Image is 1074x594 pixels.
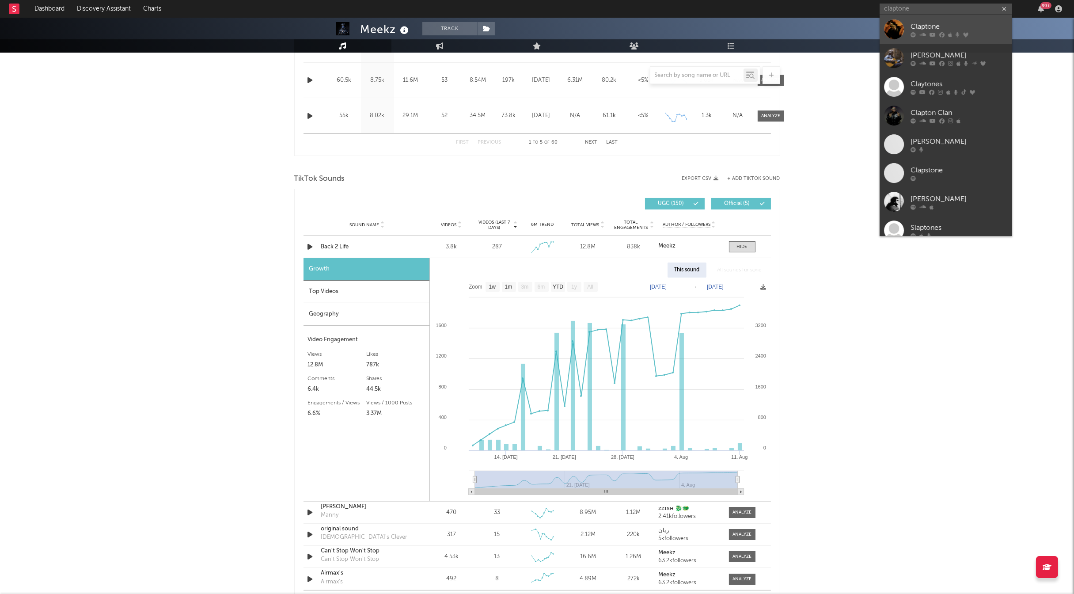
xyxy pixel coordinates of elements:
[755,353,766,358] text: 2400
[366,384,425,395] div: 44.5k
[489,284,496,290] text: 1w
[522,221,563,228] div: 6M Trend
[911,21,1008,32] div: Claptone
[728,176,780,181] button: + Add TikTok Sound
[650,72,744,79] input: Search by song name or URL
[658,572,676,578] strong: Meekz
[911,222,1008,233] div: Slaptones
[711,198,771,209] button: Official(5)
[476,220,512,230] span: Videos (last 7 days)
[658,514,720,520] div: 2.41k followers
[537,284,545,290] text: 6m
[880,15,1012,44] a: Claptone
[441,222,457,228] span: Videos
[658,506,689,511] strong: ᴢᴢɪꜱʜ 🐉🐲
[396,111,425,120] div: 29.1M
[1038,5,1044,12] button: 99+
[496,111,522,120] div: 73.8k
[519,137,568,148] div: 1 5 60
[304,281,429,303] div: Top Videos
[658,528,720,534] a: ریان
[321,569,414,578] a: Airmax's
[465,111,491,120] div: 34.5M
[505,284,512,290] text: 1m
[694,111,720,120] div: 1.3k
[438,384,446,389] text: 800
[880,130,1012,159] a: [PERSON_NAME]
[719,176,780,181] button: + Add TikTok Sound
[495,575,499,583] div: 8
[880,101,1012,130] a: Clapton Clan
[658,243,676,249] strong: Meekz
[658,528,669,533] strong: ریان
[658,572,720,578] a: Meekz
[350,222,380,228] span: Sound Name
[308,408,367,419] div: 6.6%
[711,263,769,278] div: All sounds for song
[431,530,472,539] div: 317
[436,353,446,358] text: 1200
[613,575,654,583] div: 272k
[629,111,658,120] div: <5%
[880,159,1012,187] a: Clapstone
[492,243,502,251] div: 287
[321,578,343,586] div: Airmax's
[658,550,676,556] strong: Meekz
[755,384,766,389] text: 1600
[758,415,766,420] text: 800
[613,552,654,561] div: 1.26M
[321,503,414,511] a: [PERSON_NAME]
[658,506,720,512] a: ᴢᴢɪꜱʜ 🐉🐲
[363,111,392,120] div: 8.02k
[763,445,766,450] text: 0
[717,201,758,206] span: Official ( 5 )
[663,222,710,228] span: Author / Followers
[422,22,478,35] button: Track
[607,140,618,145] button: Last
[478,140,501,145] button: Previous
[1040,2,1051,9] div: 99 +
[707,284,724,290] text: [DATE]
[658,550,720,556] a: Meekz
[567,530,608,539] div: 2.12M
[880,44,1012,72] a: [PERSON_NAME]
[361,22,411,37] div: Meekz
[308,360,367,370] div: 12.8M
[533,141,538,145] span: to
[436,323,446,328] text: 1600
[658,580,720,586] div: 63.2k followers
[431,508,472,517] div: 470
[494,508,500,517] div: 33
[308,384,367,395] div: 6.4k
[308,398,367,408] div: Engagements / Views
[567,243,608,251] div: 12.8M
[330,111,359,120] div: 55k
[438,415,446,420] text: 400
[321,525,414,533] div: original sound
[321,555,380,564] div: Can't Stop Won't Stop
[321,533,408,542] div: [DEMOGRAPHIC_DATA]'s Clever
[911,50,1008,61] div: [PERSON_NAME]
[755,323,766,328] text: 3200
[552,284,563,290] text: YTD
[585,140,598,145] button: Next
[731,454,748,460] text: 11. Aug
[494,552,500,561] div: 13
[321,511,339,520] div: Manny
[658,243,720,249] a: Meekz
[527,111,556,120] div: [DATE]
[308,349,367,360] div: Views
[494,454,517,460] text: 14. [DATE]
[613,530,654,539] div: 220k
[321,243,414,251] div: Back 2 Life
[613,508,654,517] div: 1.12M
[429,111,460,120] div: 52
[366,360,425,370] div: 787k
[682,176,719,181] button: Export CSV
[645,198,705,209] button: UGC(150)
[366,373,425,384] div: Shares
[321,547,414,556] a: Can't Stop Won't Stop
[595,111,624,120] div: 61.1k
